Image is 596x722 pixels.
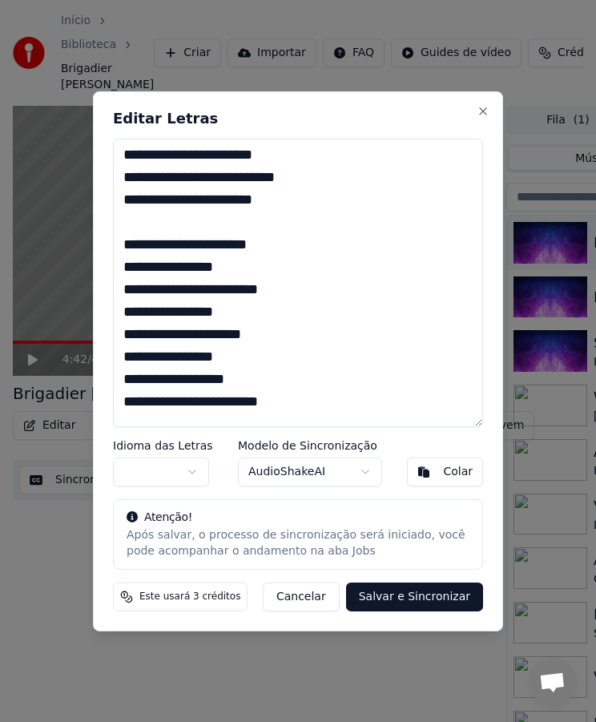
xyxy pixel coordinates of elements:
h2: Editar Letras [113,111,483,125]
button: Colar [407,458,483,486]
div: Colar [443,464,473,480]
label: Idioma das Letras [113,440,213,451]
button: Cancelar [263,583,340,611]
div: Após salvar, o processo de sincronização será iniciado, você pode acompanhar o andamento na aba Jobs [127,527,469,559]
button: Salvar e Sincronizar [346,583,483,611]
label: Modelo de Sincronização [238,440,382,451]
span: Este usará 3 créditos [139,591,240,603]
div: Atenção! [127,510,469,526]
